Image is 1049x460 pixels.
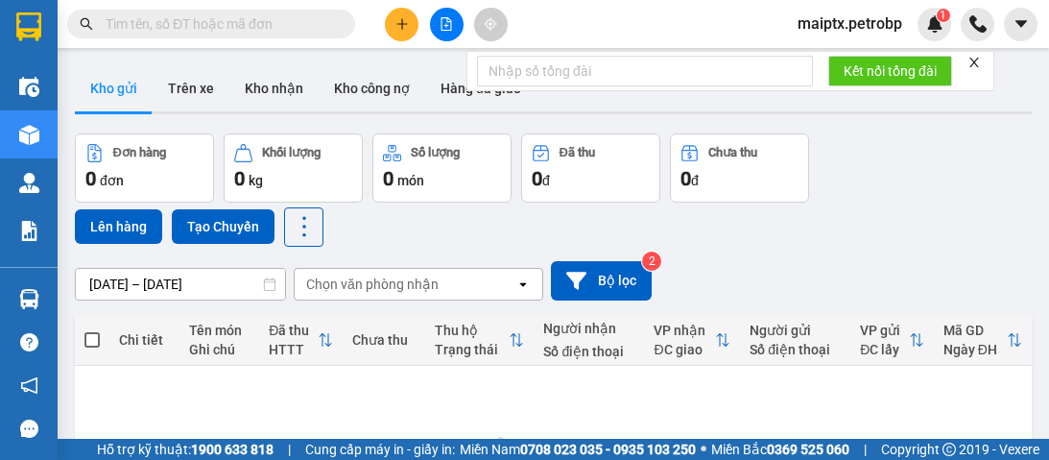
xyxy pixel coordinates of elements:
span: 0 [85,167,96,190]
span: search [80,17,93,31]
span: caret-down [1013,15,1030,33]
div: Chưa thu [352,332,416,348]
span: Miền Nam [460,439,696,460]
button: aim [474,8,508,41]
div: Chưa thu [708,146,757,159]
span: 0 [383,167,393,190]
span: 0 [680,167,691,190]
button: Kho nhận [229,65,319,111]
div: ĐC lấy [860,342,908,357]
button: Kho gửi [75,65,153,111]
button: Đơn hàng0đơn [75,133,214,203]
span: copyright [942,443,956,456]
span: món [397,173,424,188]
span: maiptx.petrobp [782,12,918,36]
div: Thu hộ [435,323,509,338]
span: Miền Bắc [711,439,849,460]
img: warehouse-icon [19,125,39,145]
span: ⚪️ [701,446,706,453]
span: Cung cấp máy in - giấy in: [305,439,455,460]
span: Kết nối tổng đài [844,61,937,82]
span: kg [249,173,263,188]
span: plus [395,17,409,31]
span: aim [484,17,497,31]
span: 0 [234,167,245,190]
strong: 1900 633 818 [191,442,274,457]
button: caret-down [1004,8,1037,41]
span: question-circle [20,333,38,351]
div: Chọn văn phòng nhận [306,275,439,294]
img: warehouse-icon [19,77,39,97]
span: close [967,56,981,69]
sup: 1 [937,9,950,22]
span: đ [691,173,699,188]
button: Đã thu0đ [521,133,660,203]
div: Ghi chú [189,342,250,357]
th: Toggle SortBy [850,315,933,366]
div: Ngày ĐH [943,342,1007,357]
span: | [288,439,291,460]
sup: 2 [642,252,661,271]
span: file-add [440,17,453,31]
input: Tìm tên, số ĐT hoặc mã đơn [106,13,332,35]
button: Hàng đã giao [425,65,536,111]
div: Số điện thoại [750,342,841,357]
div: Tên món [189,323,250,338]
strong: 0708 023 035 - 0935 103 250 [520,442,696,457]
div: Số điện thoại [543,344,634,359]
button: Tạo Chuyến [172,209,274,244]
th: Toggle SortBy [425,315,534,366]
button: Kết nối tổng đài [828,56,952,86]
img: phone-icon [969,15,987,33]
span: 0 [532,167,542,190]
div: ĐC giao [654,342,715,357]
img: logo-vxr [16,12,41,41]
span: Hỗ trợ kỹ thuật: [97,439,274,460]
button: plus [385,8,418,41]
input: Select a date range. [76,269,285,300]
button: Trên xe [153,65,229,111]
span: message [20,420,38,438]
div: VP gửi [860,323,908,338]
span: đ [542,173,550,188]
span: đơn [100,173,124,188]
strong: 0369 525 060 [767,442,849,457]
span: | [864,439,867,460]
div: Khối lượng [262,146,321,159]
img: icon-new-feature [926,15,943,33]
th: Toggle SortBy [934,315,1032,366]
div: Trạng thái [435,342,509,357]
div: VP nhận [654,323,715,338]
button: Khối lượng0kg [224,133,363,203]
div: Mã GD [943,323,1007,338]
div: Đơn hàng [113,146,166,159]
img: solution-icon [19,221,39,241]
img: warehouse-icon [19,173,39,193]
span: 1 [940,9,946,22]
div: Đã thu [560,146,595,159]
svg: open [515,277,531,292]
div: Chi tiết [119,332,170,348]
div: HTTT [269,342,318,357]
img: warehouse-icon [19,289,39,309]
button: Số lượng0món [372,133,512,203]
button: Lên hàng [75,209,162,244]
th: Toggle SortBy [259,315,343,366]
button: Chưa thu0đ [670,133,809,203]
input: Nhập số tổng đài [477,56,813,86]
th: Toggle SortBy [644,315,740,366]
div: Đã thu [269,323,318,338]
button: Bộ lọc [551,261,652,301]
span: notification [20,376,38,395]
div: Người nhận [543,321,634,336]
div: Số lượng [411,146,460,159]
button: file-add [430,8,464,41]
div: Người gửi [750,323,841,338]
button: Kho công nợ [319,65,425,111]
